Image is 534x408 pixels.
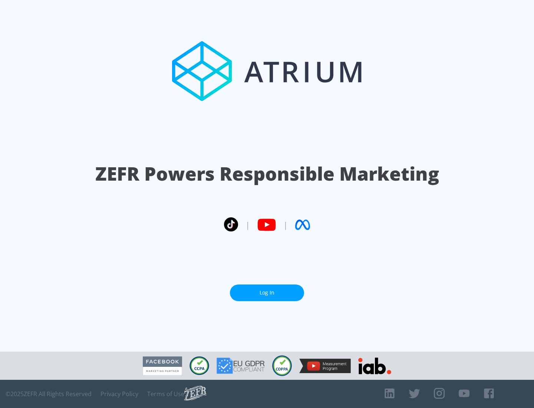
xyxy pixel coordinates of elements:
img: IAB [358,358,391,374]
img: COPPA Compliant [272,355,292,376]
span: | [245,219,250,230]
a: Privacy Policy [100,390,138,398]
img: CCPA Compliant [189,356,209,375]
img: GDPR Compliant [217,358,265,374]
h1: ZEFR Powers Responsible Marketing [95,161,439,187]
span: © 2025 ZEFR All Rights Reserved [6,390,92,398]
img: Facebook Marketing Partner [143,356,182,375]
a: Terms of Use [147,390,184,398]
a: Log In [230,284,304,301]
span: | [283,219,288,230]
img: YouTube Measurement Program [299,359,351,373]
